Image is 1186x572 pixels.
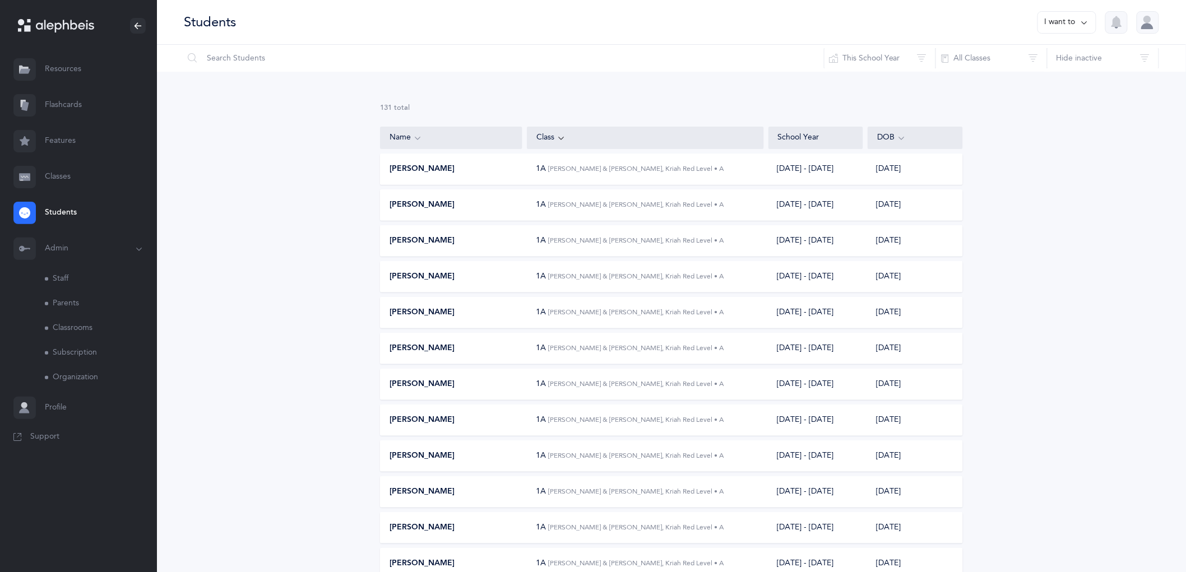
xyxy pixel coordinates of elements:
span: [PERSON_NAME] [390,271,455,282]
span: 1A [536,236,546,245]
div: [DATE] - [DATE] [777,415,833,426]
div: School Year [778,132,854,143]
span: [PERSON_NAME] [390,307,455,318]
div: [DATE] [868,343,962,354]
span: 1A [536,164,546,173]
span: [PERSON_NAME] & [PERSON_NAME], Kriah Red Level • A [549,416,724,424]
button: Hide inactive [1047,45,1159,72]
span: 1A [536,272,546,281]
span: [PERSON_NAME] [390,522,455,533]
a: Staff [45,267,157,291]
button: This School Year [824,45,936,72]
span: [PERSON_NAME] [390,199,455,211]
span: [PERSON_NAME] [390,164,455,175]
div: DOB [877,132,953,144]
span: [PERSON_NAME] [390,379,455,390]
div: [DATE] [868,415,962,426]
div: 131 [380,103,963,113]
div: [DATE] - [DATE] [777,450,833,462]
div: [DATE] - [DATE] [777,522,833,533]
div: [DATE] [868,307,962,318]
button: All Classes [935,45,1048,72]
span: [PERSON_NAME] & [PERSON_NAME], Kriah Red Level • A [549,380,724,388]
div: Students [184,13,236,31]
div: [DATE] [868,558,962,569]
div: [DATE] - [DATE] [777,343,833,354]
span: [PERSON_NAME] & [PERSON_NAME], Kriah Red Level • A [549,344,724,352]
span: total [394,104,410,111]
div: [DATE] - [DATE] [777,558,833,569]
span: [PERSON_NAME] & [PERSON_NAME], Kriah Red Level • A [549,272,724,280]
div: [DATE] - [DATE] [777,235,833,247]
span: 1A [536,523,546,532]
a: Subscription [45,341,157,365]
a: Parents [45,291,157,316]
a: Organization [45,365,157,390]
button: I want to [1037,11,1096,34]
span: 1A [536,451,546,460]
div: [DATE] [868,199,962,211]
span: [PERSON_NAME] [390,415,455,426]
span: 1A [536,343,546,352]
div: [DATE] [868,450,962,462]
div: [DATE] [868,235,962,247]
span: [PERSON_NAME] & [PERSON_NAME], Kriah Red Level • A [549,452,724,459]
span: [PERSON_NAME] & [PERSON_NAME], Kriah Red Level • A [549,308,724,316]
a: Classrooms [45,316,157,341]
div: [DATE] [868,486,962,497]
div: [DATE] - [DATE] [777,486,833,497]
span: [PERSON_NAME] [390,558,455,569]
span: [PERSON_NAME] [390,486,455,497]
span: 1A [536,379,546,388]
span: [PERSON_NAME] & [PERSON_NAME], Kriah Red Level • A [549,559,724,567]
div: [DATE] - [DATE] [777,271,833,282]
span: 1A [536,308,546,317]
div: [DATE] - [DATE] [777,199,833,211]
div: [DATE] - [DATE] [777,379,833,390]
div: [DATE] - [DATE] [777,164,833,175]
span: 1A [536,415,546,424]
span: 1A [536,200,546,209]
div: [DATE] [868,164,962,175]
span: [PERSON_NAME] [390,235,455,247]
span: Support [30,431,59,443]
div: [DATE] [868,271,962,282]
div: [DATE] - [DATE] [777,307,833,318]
div: [DATE] [868,379,962,390]
div: Name [390,132,513,144]
div: [DATE] [868,522,962,533]
span: [PERSON_NAME] [390,450,455,462]
span: [PERSON_NAME] & [PERSON_NAME], Kriah Red Level • A [549,523,724,531]
span: [PERSON_NAME] & [PERSON_NAME], Kriah Red Level • A [549,236,724,244]
input: Search Students [183,45,824,72]
span: [PERSON_NAME] [390,343,455,354]
div: Class [536,132,754,144]
span: [PERSON_NAME] & [PERSON_NAME], Kriah Red Level • A [549,201,724,208]
span: [PERSON_NAME] & [PERSON_NAME], Kriah Red Level • A [549,487,724,495]
span: 1A [536,487,546,496]
span: 1A [536,559,546,568]
span: [PERSON_NAME] & [PERSON_NAME], Kriah Red Level • A [549,165,724,173]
